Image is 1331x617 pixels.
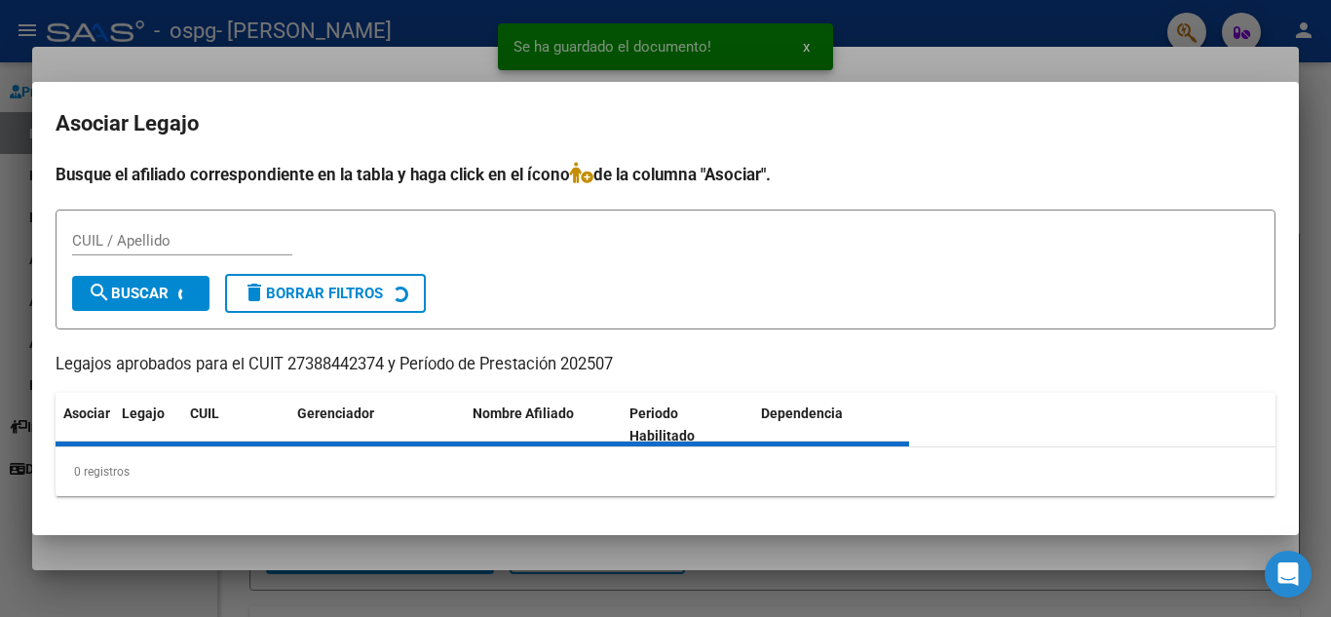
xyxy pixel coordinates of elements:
span: Legajo [122,405,165,421]
div: 0 registros [56,447,1275,496]
h2: Asociar Legajo [56,105,1275,142]
datatable-header-cell: Periodo Habilitado [622,393,753,457]
span: Buscar [88,285,169,302]
button: Buscar [72,276,209,311]
mat-icon: delete [243,281,266,304]
span: Periodo Habilitado [629,405,695,443]
span: Asociar [63,405,110,421]
span: Nombre Afiliado [473,405,574,421]
datatable-header-cell: Asociar [56,393,114,457]
h4: Busque el afiliado correspondiente en la tabla y haga click en el ícono de la columna "Asociar". [56,162,1275,187]
datatable-header-cell: Legajo [114,393,182,457]
span: Dependencia [761,405,843,421]
datatable-header-cell: Nombre Afiliado [465,393,622,457]
mat-icon: search [88,281,111,304]
datatable-header-cell: CUIL [182,393,289,457]
span: Borrar Filtros [243,285,383,302]
div: Open Intercom Messenger [1265,551,1312,598]
span: CUIL [190,405,219,421]
datatable-header-cell: Gerenciador [289,393,465,457]
p: Legajos aprobados para el CUIT 27388442374 y Período de Prestación 202507 [56,353,1275,377]
button: Borrar Filtros [225,274,426,313]
span: Gerenciador [297,405,374,421]
datatable-header-cell: Dependencia [753,393,910,457]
